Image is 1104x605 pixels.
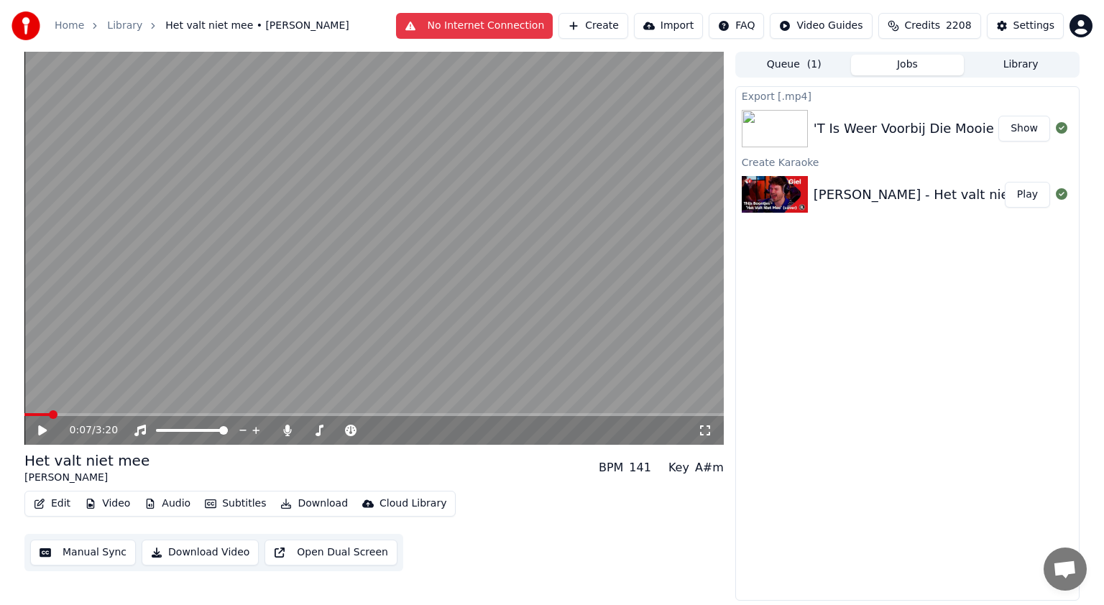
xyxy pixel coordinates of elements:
span: 3:20 [96,423,118,438]
a: Library [107,19,142,33]
button: Settings [987,13,1064,39]
img: youka [11,11,40,40]
button: FAQ [709,13,764,39]
div: Open de chat [1044,548,1087,591]
button: No Internet Connection [396,13,553,39]
span: 0:07 [70,423,92,438]
div: Key [668,459,689,476]
button: Jobs [851,55,965,75]
div: [PERSON_NAME] [24,471,149,485]
div: BPM [599,459,623,476]
div: A#m [695,459,724,476]
button: Play [1005,182,1050,208]
button: Video [79,494,136,514]
div: Settings [1013,19,1054,33]
button: Manual Sync [30,540,136,565]
a: Home [55,19,84,33]
button: Video Guides [770,13,872,39]
button: Subtitles [199,494,272,514]
button: Credits2208 [878,13,981,39]
span: Credits [905,19,940,33]
button: Show [998,116,1050,142]
span: ( 1 ) [807,57,822,72]
div: 141 [629,459,651,476]
button: Queue [737,55,851,75]
button: Download [275,494,354,514]
button: Create [558,13,628,39]
nav: breadcrumb [55,19,349,33]
button: Import [634,13,703,39]
div: 'T Is Weer Voorbij Die Mooie Zomer [814,119,1041,139]
button: Download Video [142,540,259,565]
button: Open Dual Screen [264,540,397,565]
button: Audio [139,494,196,514]
button: Library [964,55,1077,75]
button: Edit [28,494,76,514]
div: / [70,423,104,438]
span: 2208 [946,19,972,33]
span: Het valt niet mee • [PERSON_NAME] [165,19,349,33]
div: Het valt niet mee [24,451,149,471]
div: Cloud Library [379,497,446,511]
div: Export [.mp4] [736,87,1079,104]
div: Create Karaoke [736,153,1079,170]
